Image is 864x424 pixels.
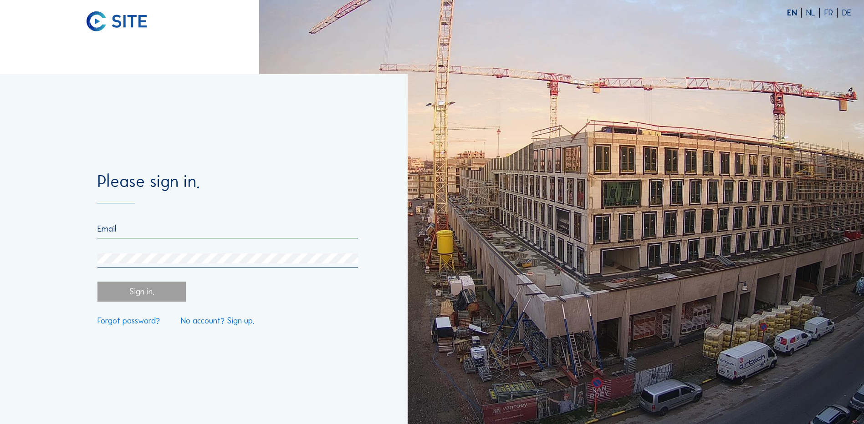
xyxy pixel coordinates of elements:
div: FR [824,9,838,17]
div: EN [787,9,802,17]
input: Email [97,224,358,234]
div: Sign in. [97,282,185,302]
a: Forgot password? [97,317,160,325]
div: DE [842,9,851,17]
div: Please sign in. [97,173,358,203]
img: C-SITE logo [87,11,147,32]
a: No account? Sign up. [181,317,255,325]
div: NL [806,9,820,17]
